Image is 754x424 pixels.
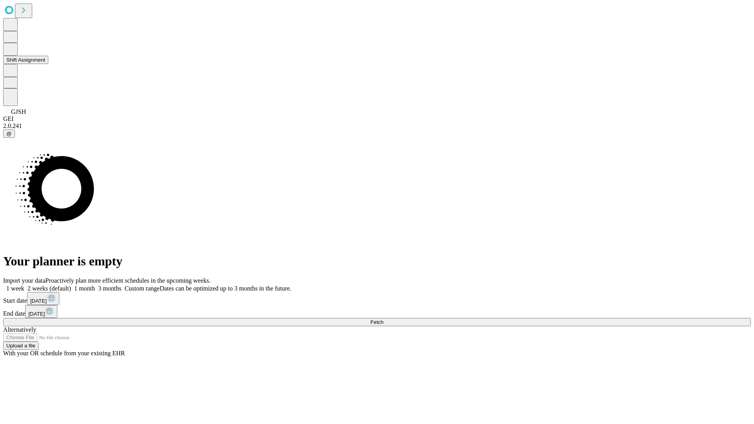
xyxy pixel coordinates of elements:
[370,319,383,325] span: Fetch
[6,131,12,137] span: @
[3,342,38,350] button: Upload a file
[6,285,24,292] span: 1 week
[74,285,95,292] span: 1 month
[3,254,751,269] h1: Your planner is empty
[3,56,48,64] button: Shift Assignment
[3,326,36,333] span: Alternatively
[3,350,125,356] span: With your OR schedule from your existing EHR
[27,292,59,305] button: [DATE]
[3,318,751,326] button: Fetch
[3,292,751,305] div: Start date
[30,298,47,304] span: [DATE]
[98,285,121,292] span: 3 months
[124,285,159,292] span: Custom range
[3,122,751,130] div: 2.0.241
[25,305,57,318] button: [DATE]
[11,108,26,115] span: GJSH
[27,285,71,292] span: 2 weeks (default)
[3,130,15,138] button: @
[3,305,751,318] div: End date
[28,311,45,317] span: [DATE]
[3,115,751,122] div: GEI
[3,277,46,284] span: Import your data
[46,277,210,284] span: Proactively plan more efficient schedules in the upcoming weeks.
[160,285,291,292] span: Dates can be optimized up to 3 months in the future.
